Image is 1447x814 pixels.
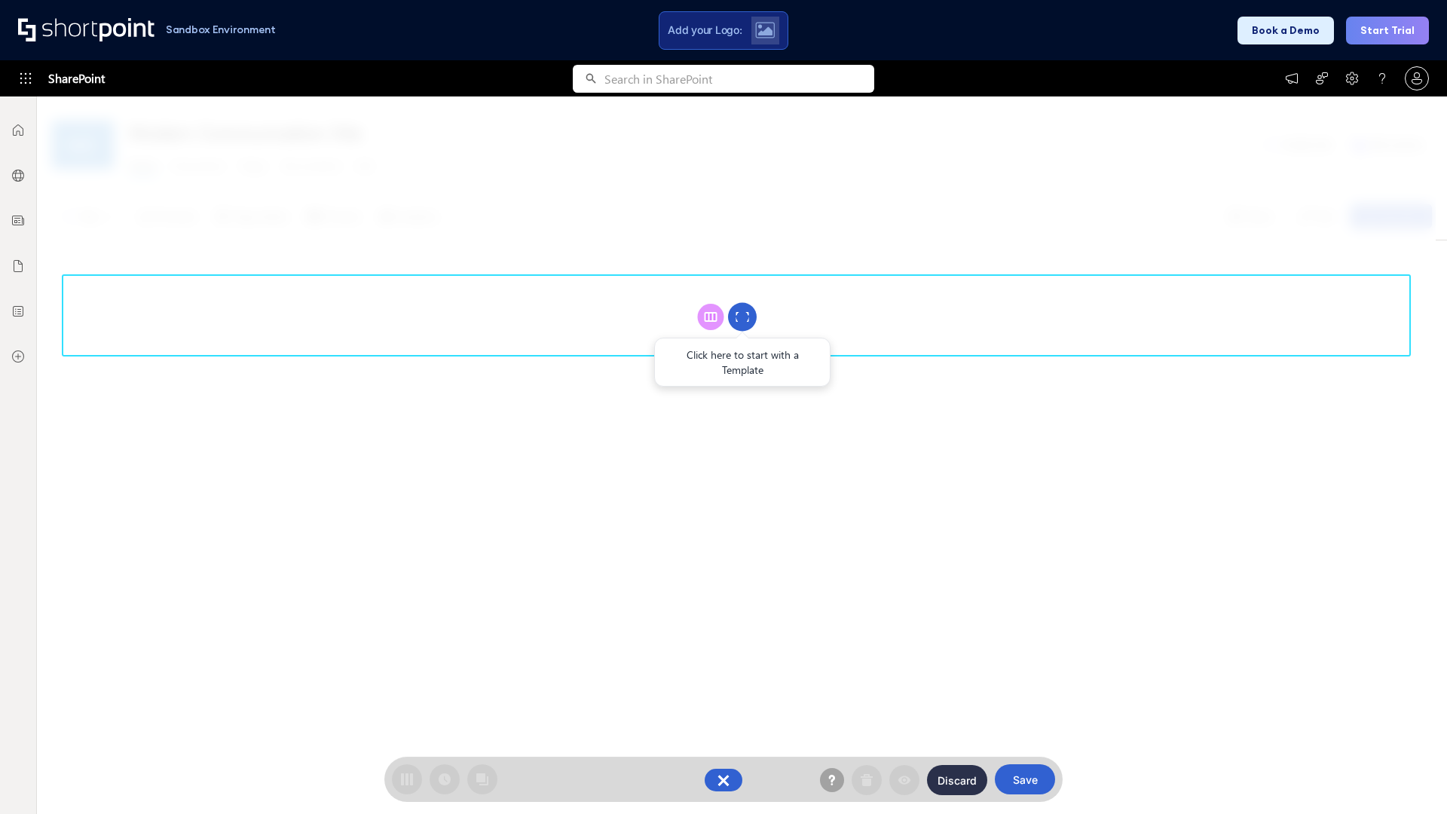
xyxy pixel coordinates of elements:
[1372,742,1447,814] iframe: Chat Widget
[1237,17,1334,44] button: Book a Demo
[48,60,105,96] span: SharePoint
[166,26,276,34] h1: Sandbox Environment
[755,22,775,38] img: Upload logo
[1346,17,1429,44] button: Start Trial
[604,65,874,93] input: Search in SharePoint
[927,765,987,795] button: Discard
[668,23,742,37] span: Add your Logo:
[995,764,1055,794] button: Save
